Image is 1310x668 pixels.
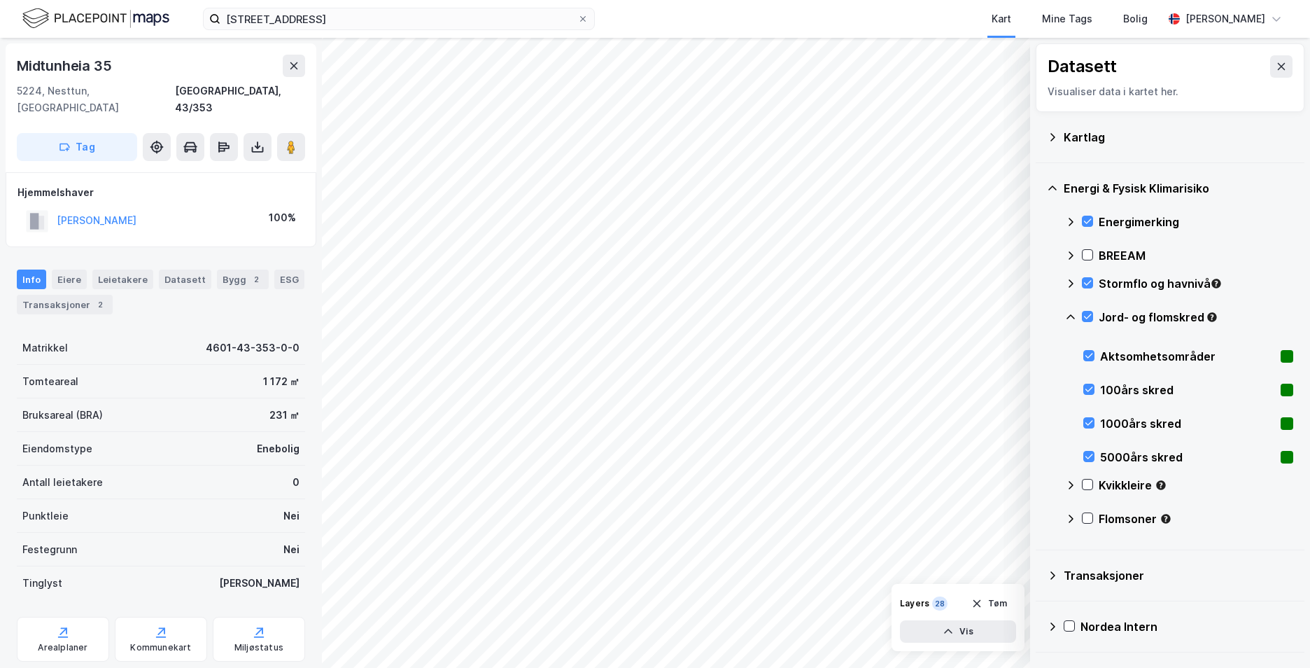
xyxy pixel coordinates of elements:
[17,55,114,77] div: Midtunheia 35
[22,508,69,524] div: Punktleie
[234,642,283,653] div: Miljøstatus
[17,83,175,116] div: 5224, Nesttun, [GEOGRAPHIC_DATA]
[962,592,1016,615] button: Tøm
[17,133,137,161] button: Tag
[1100,382,1275,398] div: 100års skred
[38,642,87,653] div: Arealplaner
[1099,309,1293,326] div: Jord- og flomskred
[263,373,300,390] div: 1 172 ㎡
[1099,477,1293,494] div: Kvikkleire
[206,340,300,356] div: 4601-43-353-0-0
[900,598,929,609] div: Layers
[269,209,296,226] div: 100%
[900,620,1016,643] button: Vis
[1123,11,1148,27] div: Bolig
[1064,180,1293,197] div: Energi & Fysisk Klimarisiko
[1240,601,1310,668] iframe: Chat Widget
[22,6,169,31] img: logo.f888ab2527a4732fd821a326f86c7f29.svg
[1210,277,1223,290] div: Tooltip anchor
[293,474,300,491] div: 0
[1100,449,1275,466] div: 5000års skred
[1155,479,1167,492] div: Tooltip anchor
[130,642,191,653] div: Kommunekart
[1100,348,1275,365] div: Aktsomhetsområder
[175,83,305,116] div: [GEOGRAPHIC_DATA], 43/353
[1064,567,1293,584] div: Transaksjoner
[52,270,87,289] div: Eiere
[1042,11,1092,27] div: Mine Tags
[269,407,300,424] div: 231 ㎡
[1100,415,1275,432] div: 1000års skred
[17,184,304,201] div: Hjemmelshaver
[22,373,78,390] div: Tomteareal
[1099,247,1293,264] div: BREEAM
[283,508,300,524] div: Nei
[159,270,211,289] div: Datasett
[22,440,92,457] div: Eiendomstype
[992,11,1011,27] div: Kart
[93,298,107,312] div: 2
[22,474,103,491] div: Antall leietakere
[1099,510,1293,527] div: Flomsoner
[1099,214,1293,230] div: Energimerking
[274,270,304,289] div: ESG
[1064,129,1293,146] div: Kartlag
[1185,11,1265,27] div: [PERSON_NAME]
[219,575,300,592] div: [PERSON_NAME]
[1048,83,1293,100] div: Visualiser data i kartet her.
[1160,513,1172,525] div: Tooltip anchor
[1206,311,1218,323] div: Tooltip anchor
[17,295,113,314] div: Transaksjoner
[249,272,263,286] div: 2
[22,575,62,592] div: Tinglyst
[92,270,153,289] div: Leietakere
[17,270,46,289] div: Info
[22,541,77,558] div: Festegrunn
[932,597,948,611] div: 28
[257,440,300,457] div: Enebolig
[22,340,68,356] div: Matrikkel
[1099,275,1293,292] div: Stormflo og havnivå
[283,541,300,558] div: Nei
[220,8,577,29] input: Søk på adresse, matrikkel, gårdeiere, leietakere eller personer
[1080,618,1293,635] div: Nordea Intern
[1048,55,1117,78] div: Datasett
[22,407,103,424] div: Bruksareal (BRA)
[217,270,269,289] div: Bygg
